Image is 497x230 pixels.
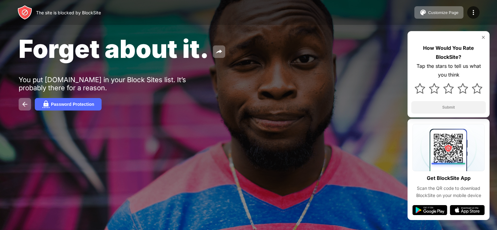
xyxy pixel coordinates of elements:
button: Password Protection [35,98,102,110]
img: google-play.svg [413,205,447,215]
div: Password Protection [51,102,94,107]
img: app-store.svg [450,205,485,215]
img: share.svg [215,48,223,55]
img: star.svg [415,83,425,94]
img: qrcode.svg [413,124,485,171]
span: Forget about it. [19,34,209,64]
button: Customize Page [414,6,463,19]
img: rate-us-close.svg [481,35,486,40]
img: header-logo.svg [17,5,32,20]
img: back.svg [21,101,29,108]
img: menu-icon.svg [470,9,477,16]
img: password.svg [42,101,50,108]
div: Get BlockSite App [427,174,471,183]
div: How Would You Rate BlockSite? [411,44,486,62]
img: pallet.svg [419,9,427,16]
img: star.svg [472,83,482,94]
img: star.svg [429,83,440,94]
div: Customize Page [428,10,458,15]
img: star.svg [443,83,454,94]
img: star.svg [458,83,468,94]
div: Tap the stars to tell us what you think [411,62,486,80]
div: You put [DOMAIN_NAME] in your Block Sites list. It’s probably there for a reason. [19,76,211,92]
div: Scan the QR code to download BlockSite on your mobile device [413,185,485,199]
button: Submit [411,101,486,114]
div: The site is blocked by BlockSite [36,10,101,15]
